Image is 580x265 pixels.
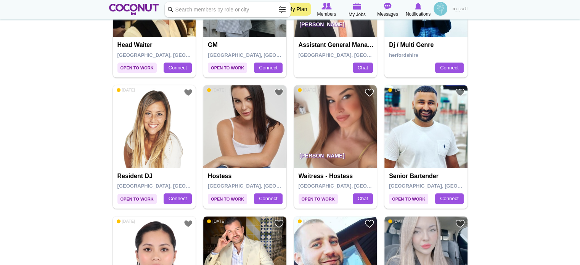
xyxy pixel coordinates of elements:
[183,219,193,228] a: Add to Favourites
[207,87,226,93] span: [DATE]
[299,173,374,180] h4: Waitress - hostess
[415,3,421,10] img: Notifications
[406,10,431,18] span: Notifications
[254,193,282,204] a: Connect
[117,194,157,204] span: Open to Work
[353,63,373,73] a: Chat
[109,4,159,15] img: Home
[435,63,463,73] a: Connect
[117,52,226,58] span: [GEOGRAPHIC_DATA], [GEOGRAPHIC_DATA]
[353,193,373,204] a: Chat
[353,3,361,10] img: My Jobs
[299,52,407,58] span: [GEOGRAPHIC_DATA], [GEOGRAPHIC_DATA]
[299,42,374,48] h4: Assistant General Manager
[117,183,226,189] span: [GEOGRAPHIC_DATA], [GEOGRAPHIC_DATA]
[208,42,284,48] h4: GM
[342,2,373,18] a: My Jobs My Jobs
[317,10,336,18] span: Members
[274,88,284,97] a: Add to Favourites
[294,16,377,37] p: [PERSON_NAME]
[365,219,374,228] a: Add to Favourites
[298,218,317,224] span: [DATE]
[388,218,407,224] span: [DATE]
[377,10,398,18] span: Messages
[164,193,192,204] a: Connect
[455,219,465,228] a: Add to Favourites
[388,87,407,93] span: [DATE]
[389,42,465,48] h4: Dj / Multi Genre
[208,63,247,73] span: Open to Work
[117,218,135,224] span: [DATE]
[299,194,338,204] span: Open to Work
[365,88,374,97] a: Add to Favourites
[117,173,193,180] h4: Resident DJ
[117,87,135,93] span: [DATE]
[389,194,428,204] span: Open to Work
[208,52,317,58] span: [GEOGRAPHIC_DATA], [GEOGRAPHIC_DATA]
[164,63,192,73] a: Connect
[389,52,418,58] span: herfordshire
[117,63,157,73] span: Open to Work
[208,173,284,180] h4: Hostess
[349,11,366,18] span: My Jobs
[312,2,342,18] a: Browse Members Members
[389,173,465,180] h4: Senior Bartender
[284,3,311,16] a: My Plan
[435,193,463,204] a: Connect
[389,183,498,189] span: [GEOGRAPHIC_DATA], [GEOGRAPHIC_DATA]
[384,3,392,10] img: Messages
[165,2,291,17] input: Search members by role or city
[208,183,317,189] span: [GEOGRAPHIC_DATA], [GEOGRAPHIC_DATA]
[373,2,403,18] a: Messages Messages
[207,218,226,224] span: [DATE]
[299,183,407,189] span: [GEOGRAPHIC_DATA], [GEOGRAPHIC_DATA]
[449,2,471,17] a: العربية
[183,88,193,97] a: Add to Favourites
[403,2,434,18] a: Notifications Notifications
[274,219,284,228] a: Add to Favourites
[208,194,247,204] span: Open to Work
[254,63,282,73] a: Connect
[321,3,331,10] img: Browse Members
[298,87,317,93] span: [DATE]
[294,147,377,168] p: [PERSON_NAME]
[117,42,193,48] h4: Head Waiter
[455,88,465,97] a: Add to Favourites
